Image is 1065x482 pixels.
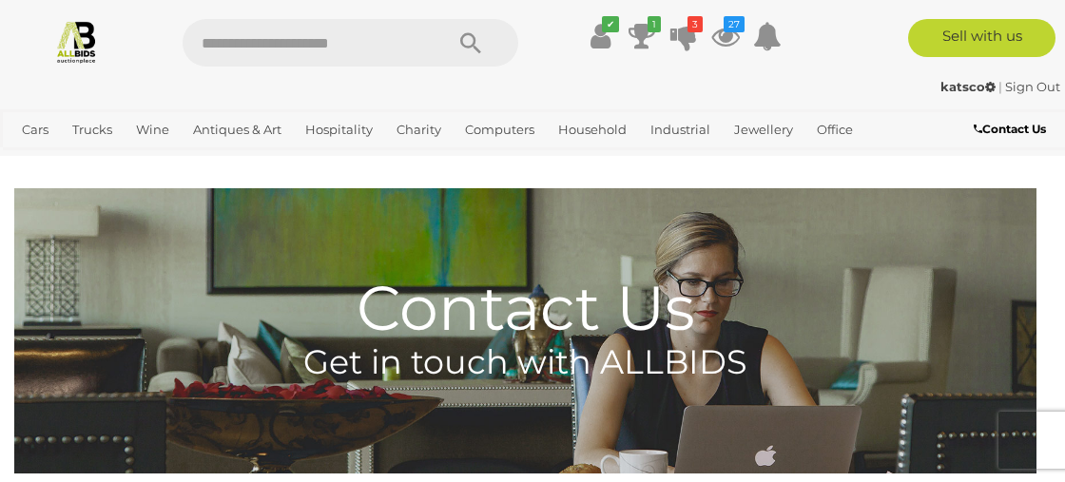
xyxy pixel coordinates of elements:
a: Antiques & Art [185,114,289,145]
h1: Contact Us [14,188,1036,342]
a: katsco [940,79,998,94]
a: ✔ [586,19,614,53]
a: Charity [389,114,449,145]
a: Computers [457,114,542,145]
img: Allbids.com.au [54,19,99,64]
i: 3 [687,16,703,32]
b: Contact Us [974,122,1046,136]
a: 3 [669,19,698,53]
button: Search [423,19,518,67]
a: Jewellery [726,114,801,145]
a: Office [809,114,861,145]
a: 1 [628,19,656,53]
a: Cars [14,114,56,145]
i: 1 [648,16,661,32]
a: Contact Us [974,119,1051,140]
a: Hospitality [298,114,380,145]
a: Industrial [643,114,718,145]
i: 27 [724,16,745,32]
a: Sign Out [1005,79,1060,94]
a: Sell with us [908,19,1055,57]
h4: Get in touch with ALLBIDS [14,344,1036,381]
a: Household [551,114,634,145]
a: 27 [711,19,740,53]
i: ✔ [602,16,619,32]
span: | [998,79,1002,94]
a: Trucks [65,114,120,145]
a: Wine [128,114,177,145]
a: Sports [14,145,68,177]
a: [GEOGRAPHIC_DATA] [77,145,227,177]
strong: katsco [940,79,996,94]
